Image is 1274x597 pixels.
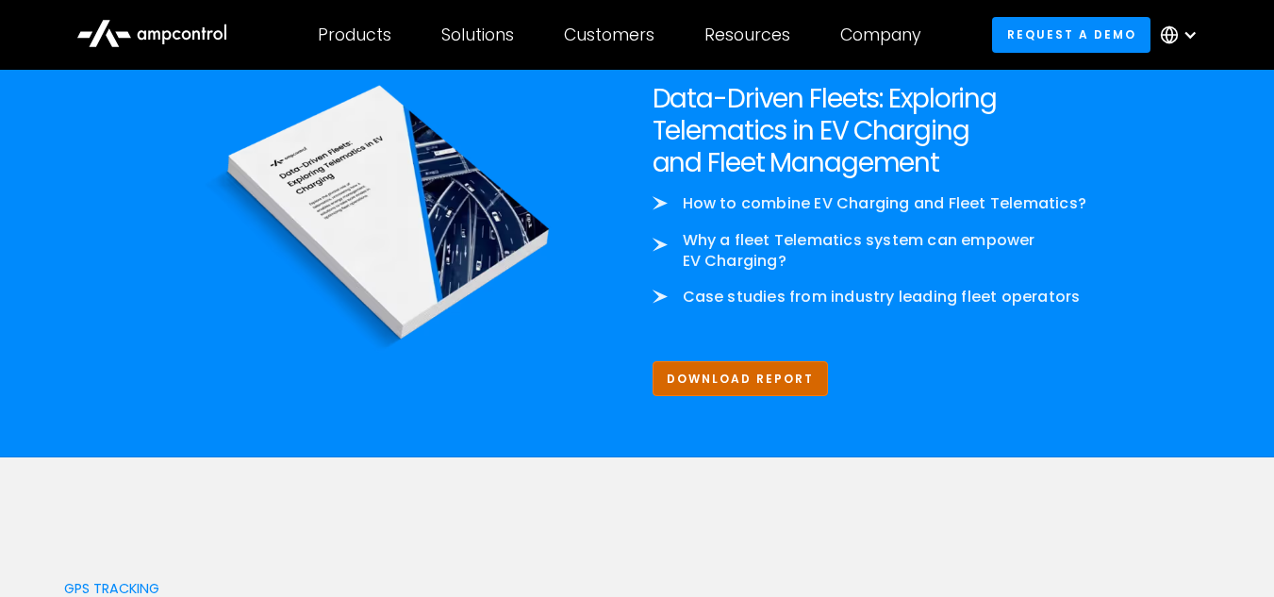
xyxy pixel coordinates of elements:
div: Solutions [441,25,514,45]
a: Download Report [653,361,829,396]
div: Products [318,25,391,45]
div: Resources [704,25,790,45]
div: Company [840,25,921,45]
div: Customers [564,25,654,45]
li: Case studies from industry leading fleet operators [653,287,1135,307]
li: How to combine EV Charging and Fleet Telematics? [653,193,1135,214]
h2: Data-Driven Fleets: Exploring Telematics in EV Charging and Fleet Management [653,83,1135,178]
a: Request a demo [992,17,1150,52]
li: Why a fleet Telematics system can empower EV Charging? [653,230,1135,273]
